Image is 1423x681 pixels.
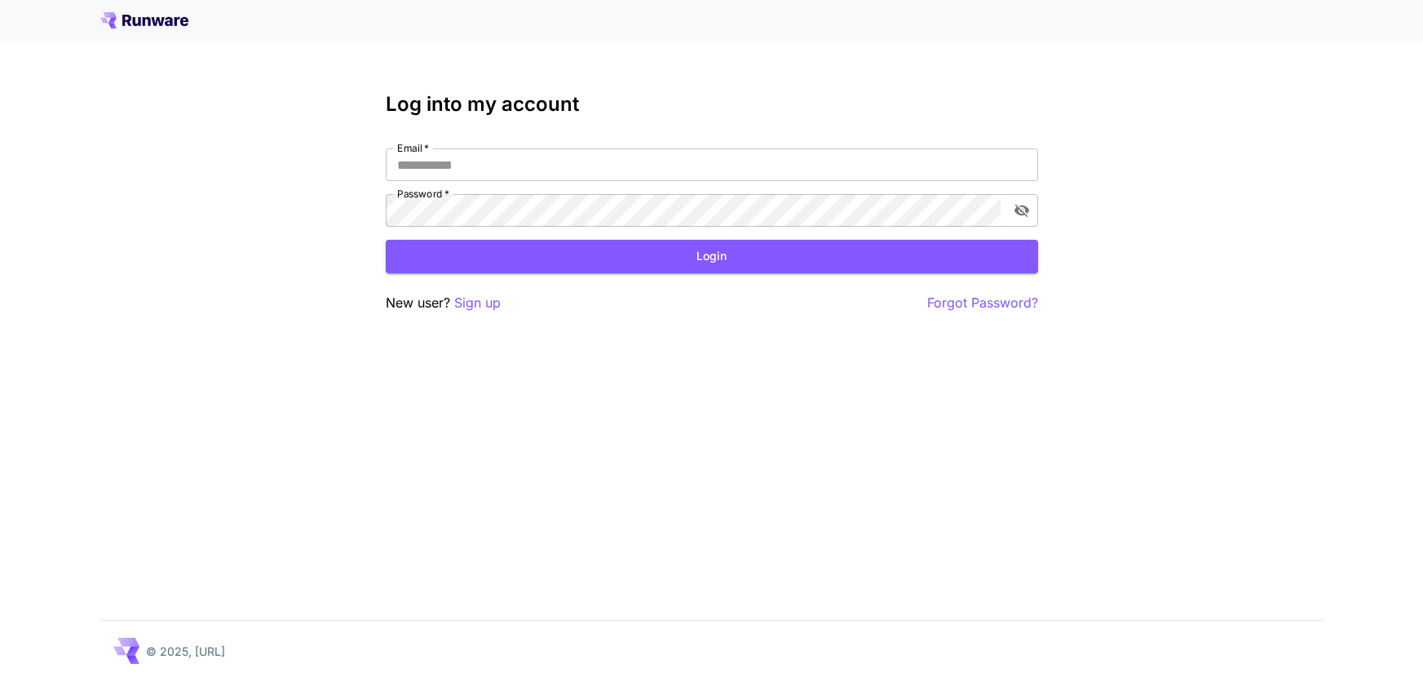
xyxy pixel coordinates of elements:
button: Login [386,240,1038,273]
label: Email [397,141,429,155]
button: Sign up [454,293,501,313]
label: Password [397,187,449,201]
button: Forgot Password? [927,293,1038,313]
h3: Log into my account [386,93,1038,116]
p: © 2025, [URL] [146,643,225,660]
p: New user? [386,293,501,313]
button: toggle password visibility [1007,196,1036,225]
